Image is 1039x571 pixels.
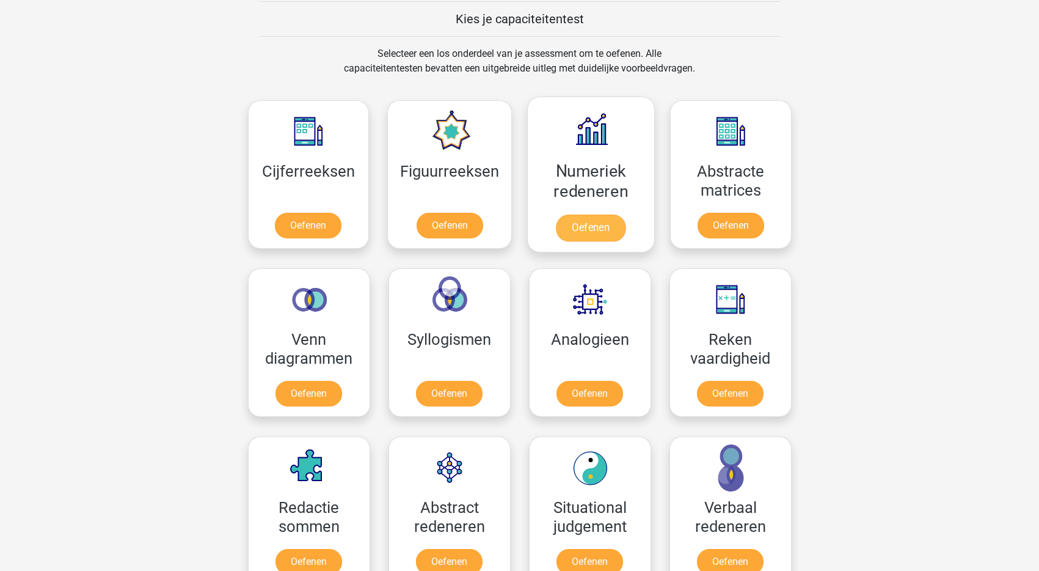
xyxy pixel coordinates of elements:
[275,381,342,407] a: Oefenen
[416,381,483,407] a: Oefenen
[417,213,483,238] a: Oefenen
[698,213,764,238] a: Oefenen
[697,381,764,407] a: Oefenen
[275,213,341,238] a: Oefenen
[259,12,781,26] h5: Kies je capaciteitentest
[332,46,707,90] div: Selecteer een los onderdeel van je assessment om te oefenen. Alle capaciteitentesten bevatten een...
[556,381,623,407] a: Oefenen
[556,215,625,241] a: Oefenen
